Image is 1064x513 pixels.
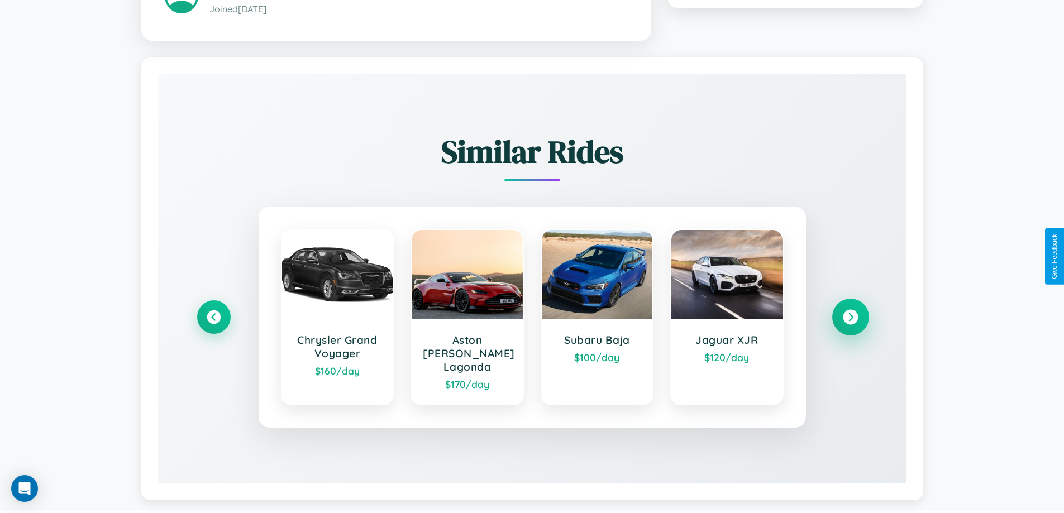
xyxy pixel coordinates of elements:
h3: Aston [PERSON_NAME] Lagonda [423,333,512,373]
h3: Chrysler Grand Voyager [293,333,382,360]
div: $ 100 /day [553,351,642,363]
h3: Jaguar XJR [683,333,771,347]
p: Joined [DATE] [209,1,628,17]
div: $ 160 /day [293,365,382,377]
div: $ 170 /day [423,378,512,390]
a: Subaru Baja$100/day [541,229,654,405]
h3: Subaru Baja [553,333,642,347]
a: Chrysler Grand Voyager$160/day [281,229,394,405]
div: $ 120 /day [683,351,771,363]
a: Aston [PERSON_NAME] Lagonda$170/day [411,229,524,405]
a: Jaguar XJR$120/day [670,229,784,405]
div: Open Intercom Messenger [11,475,38,502]
div: Give Feedback [1051,234,1058,279]
h2: Similar Rides [197,130,867,173]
